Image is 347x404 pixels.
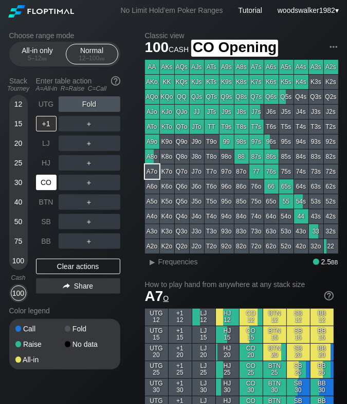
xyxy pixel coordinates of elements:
img: help.32db89a4.svg [110,75,121,87]
div: Share [36,278,120,294]
div: 92o [220,239,234,254]
div: 44 [294,209,308,224]
div: J5o [190,194,204,209]
div: LJ 15 [192,326,215,343]
div: T7o [205,164,219,179]
div: SB 30 [287,379,310,396]
div: J9s [220,105,234,119]
img: share.864f2f62.svg [63,283,70,289]
div: 42o [294,239,308,254]
div: QJo [175,105,189,119]
div: KTo [160,120,174,134]
div: Q4o [175,209,189,224]
div: 15 [11,116,26,131]
span: bb [331,258,338,266]
div: 32s [324,224,338,239]
div: 94o [220,209,234,224]
div: BB [36,233,57,249]
span: o [163,292,169,303]
div: A8s [234,60,249,74]
div: BTN 12 [263,309,286,326]
div: T5s [279,120,294,134]
div: A4o [145,209,159,224]
div: T8o [205,149,219,164]
div: ＋ [59,214,120,229]
div: 98o [220,149,234,164]
div: CO 15 [240,326,263,343]
div: 65o [264,194,279,209]
div: Color legend [9,302,120,319]
div: ＋ [59,136,120,151]
div: 20 [11,136,26,151]
div: 2.5 [313,258,338,266]
div: Raise [15,341,65,348]
span: A7 [145,288,169,304]
div: QTo [175,120,189,134]
div: JTo [190,120,204,134]
div: 54o [279,209,294,224]
div: 74o [249,209,264,224]
div: J8s [234,105,249,119]
div: Q8o [175,149,189,164]
div: ＋ [59,233,120,249]
div: BTN 30 [263,379,286,396]
div: 62o [264,239,279,254]
div: J2o [190,239,204,254]
div: 55 [279,194,294,209]
div: Q9o [175,134,189,149]
div: J2s [324,105,338,119]
div: Q3o [175,224,189,239]
div: 74s [294,164,308,179]
div: Q3s [309,90,323,104]
div: CO 30 [240,379,263,396]
div: 97s [249,134,264,149]
div: LJ [36,136,57,151]
div: K2o [160,239,174,254]
div: J6s [264,105,279,119]
div: T9s [220,120,234,134]
div: J4o [190,209,204,224]
div: Stack [5,73,32,96]
div: CO 12 [240,309,263,326]
div: BB 15 [311,326,334,343]
div: 86s [264,149,279,164]
div: 64s [294,179,308,194]
div: LJ 12 [192,309,215,326]
div: K7o [160,164,174,179]
div: BB 20 [311,344,334,361]
div: KTs [205,75,219,89]
div: Tourney [5,85,32,92]
div: J3o [190,224,204,239]
div: ATs [205,60,219,74]
div: 83o [234,224,249,239]
div: BTN 20 [263,344,286,361]
div: 93s [309,134,323,149]
div: T9o [205,134,219,149]
div: CO [36,175,57,190]
div: 42s [324,209,338,224]
div: T3o [205,224,219,239]
div: AKs [160,60,174,74]
span: woodswalker1982 [278,6,335,14]
div: Cash [5,274,32,281]
div: Q7s [249,90,264,104]
div: 54s [294,194,308,209]
div: Q4s [294,90,308,104]
div: LJ 30 [192,379,215,396]
span: CO Opening [191,40,278,57]
div: KJo [160,105,174,119]
div: Q6o [175,179,189,194]
div: 95o [220,194,234,209]
div: All-in only [14,44,61,64]
div: 93o [220,224,234,239]
div: 32o [309,239,323,254]
div: Call [15,325,65,332]
span: 100 [143,40,191,57]
div: 84o [234,209,249,224]
div: T2s [324,120,338,134]
div: HJ [36,155,57,171]
div: Q7o [175,164,189,179]
div: KK [160,75,174,89]
div: KQs [175,75,189,89]
div: Q2o [175,239,189,254]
